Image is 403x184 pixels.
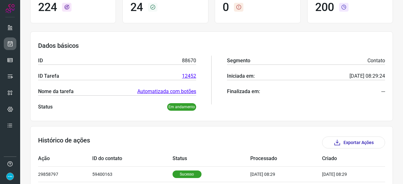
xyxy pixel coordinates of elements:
h3: Histórico de ações [38,137,90,148]
td: [DATE] 08:29 [250,166,322,182]
img: Logo [5,4,15,13]
p: ID [38,57,43,64]
td: [DATE] 08:29 [322,166,366,182]
p: [DATE] 08:29:24 [349,72,385,80]
h1: 224 [38,1,57,14]
td: Ação [38,151,92,166]
h1: 24 [130,1,143,14]
h3: Dados básicos [38,42,385,49]
button: Exportar Ações [322,137,385,148]
td: Criado [322,151,366,166]
p: 88670 [182,57,196,64]
p: --- [381,88,385,95]
p: Finalizada em: [227,88,260,95]
td: 59400163 [92,166,173,182]
a: 12452 [182,72,196,80]
p: Em andamento [167,103,196,111]
p: Segmento [227,57,250,64]
p: Nome da tarefa [38,88,74,95]
td: ID do contato [92,151,173,166]
p: Contato [367,57,385,64]
td: Status [173,151,250,166]
img: 4352b08165ebb499c4ac5b335522ff74.png [6,173,14,180]
p: Sucesso [173,170,201,178]
p: ID Tarefa [38,72,59,80]
p: Iniciada em: [227,72,255,80]
h1: 0 [223,1,229,14]
td: 29858797 [38,166,92,182]
p: Status [38,103,53,111]
a: Automatizada com botões [137,88,196,95]
td: Processado [250,151,322,166]
h1: 200 [315,1,334,14]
